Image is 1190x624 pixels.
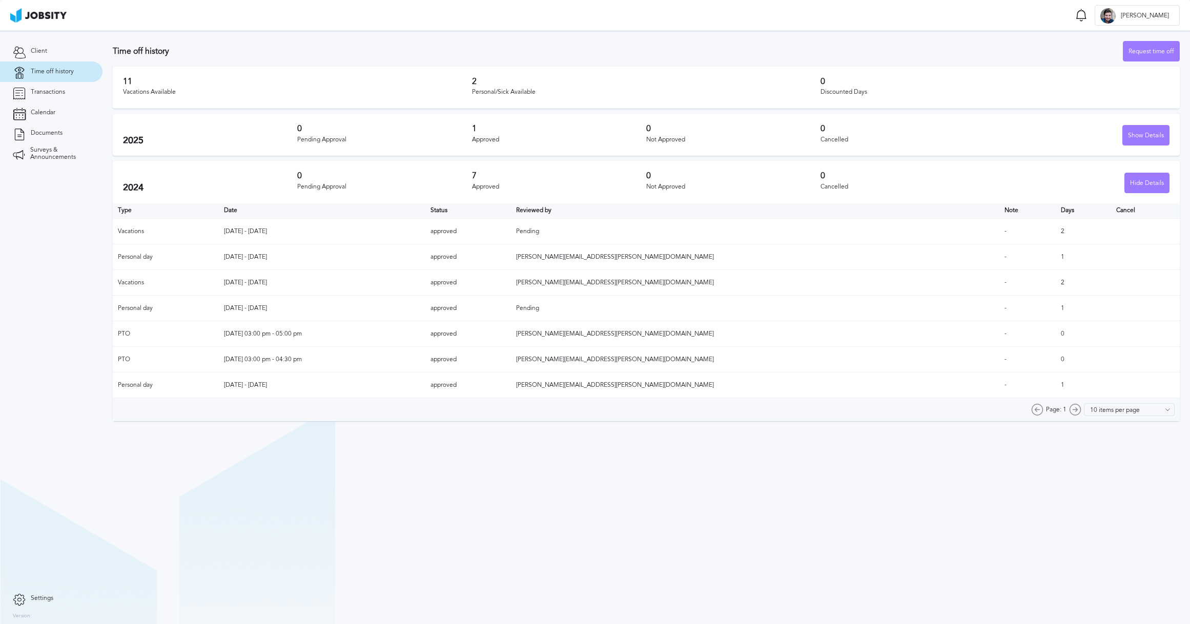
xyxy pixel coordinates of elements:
div: Not Approved [646,136,820,143]
td: Personal day [113,372,219,398]
td: approved [425,270,511,296]
span: [PERSON_NAME][EMAIL_ADDRESS][PERSON_NAME][DOMAIN_NAME] [516,330,714,337]
span: Pending [516,227,539,235]
div: Approved [472,183,646,191]
div: Discounted Days [820,89,1170,96]
td: approved [425,296,511,321]
th: Cancel [1111,203,1180,219]
span: - [1004,356,1007,363]
h3: 0 [646,171,820,180]
span: Client [31,48,47,55]
td: [DATE] - [DATE] [219,372,426,398]
td: approved [425,321,511,347]
th: Toggle SortBy [511,203,999,219]
h3: 7 [472,171,646,180]
div: Cancelled [820,136,995,143]
span: - [1004,227,1007,235]
button: M[PERSON_NAME] [1095,5,1180,26]
h3: Time off history [113,47,1123,56]
span: Page: 1 [1046,406,1066,413]
th: Days [1056,203,1111,219]
span: Settings [31,595,53,602]
h3: 0 [820,171,995,180]
h3: 0 [820,77,1170,86]
td: 1 [1056,372,1111,398]
label: Version: [13,613,32,619]
th: Toggle SortBy [999,203,1056,219]
span: Pending [516,304,539,311]
td: [DATE] - [DATE] [219,296,426,321]
td: PTO [113,321,219,347]
td: [DATE] - [DATE] [219,270,426,296]
td: 2 [1056,219,1111,244]
th: Toggle SortBy [425,203,511,219]
span: - [1004,253,1007,260]
td: 1 [1056,244,1111,270]
td: 2 [1056,270,1111,296]
span: Documents [31,130,63,137]
td: approved [425,372,511,398]
span: Calendar [31,109,55,116]
h3: 0 [646,124,820,133]
span: [PERSON_NAME][EMAIL_ADDRESS][PERSON_NAME][DOMAIN_NAME] [516,253,714,260]
div: Request time off [1123,41,1179,62]
h2: 2024 [123,182,297,193]
td: Personal day [113,244,219,270]
span: Surveys & Announcements [30,147,90,161]
h3: 0 [297,124,471,133]
div: M [1100,8,1116,24]
th: Type [113,203,219,219]
th: Toggle SortBy [219,203,426,219]
button: Request time off [1123,41,1180,61]
div: Show Details [1123,126,1169,146]
span: [PERSON_NAME][EMAIL_ADDRESS][PERSON_NAME][DOMAIN_NAME] [516,356,714,363]
td: approved [425,244,511,270]
td: Vacations [113,270,219,296]
td: PTO [113,347,219,372]
div: Vacations Available [123,89,472,96]
span: - [1004,279,1007,286]
span: - [1004,381,1007,388]
div: Not Approved [646,183,820,191]
div: Cancelled [820,183,995,191]
td: approved [425,347,511,372]
span: Transactions [31,89,65,96]
h3: 0 [820,124,995,133]
h3: 11 [123,77,472,86]
span: Time off history [31,68,74,75]
td: Vacations [113,219,219,244]
td: 1 [1056,296,1111,321]
span: [PERSON_NAME] [1116,12,1174,19]
button: Show Details [1122,125,1170,145]
div: Pending Approval [297,136,471,143]
span: [PERSON_NAME][EMAIL_ADDRESS][PERSON_NAME][DOMAIN_NAME] [516,381,714,388]
div: Pending Approval [297,183,471,191]
h2: 2025 [123,135,297,146]
td: [DATE] 03:00 pm - 04:30 pm [219,347,426,372]
td: Personal day [113,296,219,321]
td: approved [425,219,511,244]
td: [DATE] 03:00 pm - 05:00 pm [219,321,426,347]
td: [DATE] - [DATE] [219,219,426,244]
td: [DATE] - [DATE] [219,244,426,270]
div: Hide Details [1125,173,1169,194]
span: [PERSON_NAME][EMAIL_ADDRESS][PERSON_NAME][DOMAIN_NAME] [516,279,714,286]
span: - [1004,304,1007,311]
h3: 1 [472,124,646,133]
h3: 0 [297,171,471,180]
img: ab4bad089aa723f57921c736e9817d99.png [10,8,67,23]
td: 0 [1056,321,1111,347]
div: Personal/Sick Available [472,89,821,96]
h3: 2 [472,77,821,86]
button: Hide Details [1124,173,1170,193]
span: - [1004,330,1007,337]
div: Approved [472,136,646,143]
td: 0 [1056,347,1111,372]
